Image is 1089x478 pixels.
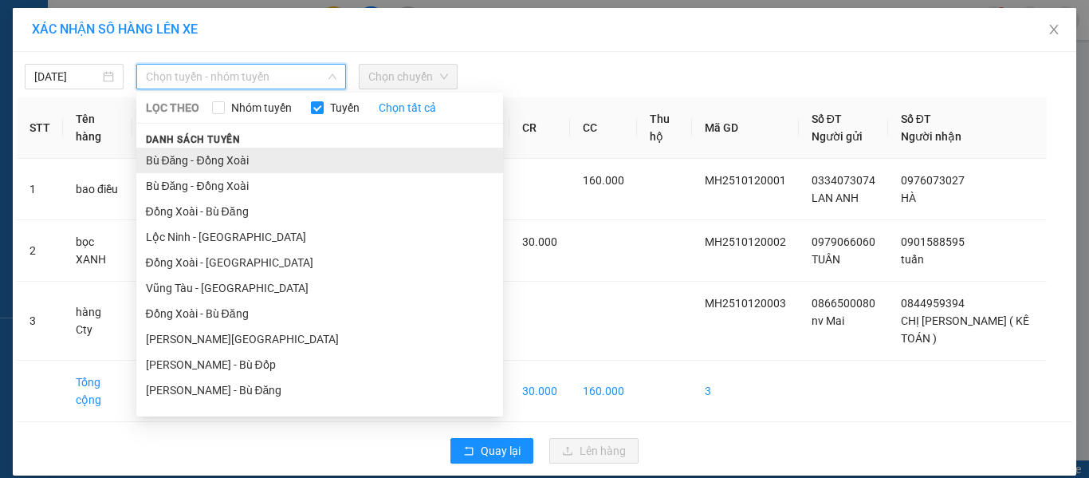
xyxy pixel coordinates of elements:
[812,297,875,310] span: 0866500080
[324,99,366,117] span: Tuyến
[450,438,533,464] button: rollbackQuay lại
[328,72,337,81] span: down
[14,15,38,32] span: Gửi:
[901,314,1029,345] span: CHỊ [PERSON_NAME] ( KẾ TOÁN )
[901,130,961,143] span: Người nhận
[901,235,965,248] span: 0901588595
[146,99,199,117] span: LỌC THEO
[136,377,503,403] li: [PERSON_NAME] - Bù Đăng
[63,282,132,361] td: hàng Cty
[379,99,436,117] a: Chọn tất cả
[812,235,875,248] span: 0979066060
[136,301,503,326] li: Đồng Xoài - Bù Đăng
[522,235,557,248] span: 30.000
[136,173,503,199] li: Bù Đăng - Đồng Xoài
[705,297,786,310] span: MH2510120003
[463,445,474,458] span: rollback
[1048,23,1060,36] span: close
[705,235,786,248] span: MH2510120002
[136,275,503,301] li: Vũng Tàu - [GEOGRAPHIC_DATA]
[136,403,503,429] li: [PERSON_NAME] - Đồng Xoài
[136,199,503,224] li: Đồng Xoài - Bù Đăng
[570,361,637,422] td: 160.000
[509,97,570,159] th: CR
[1032,8,1076,53] button: Close
[136,224,503,250] li: Lộc Ninh - [GEOGRAPHIC_DATA]
[901,174,965,187] span: 0976073027
[63,361,132,422] td: Tổng cộng
[901,192,916,204] span: HÀ
[583,174,624,187] span: 160.000
[812,174,875,187] span: 0334073074
[17,220,63,282] td: 2
[17,159,63,220] td: 1
[812,314,844,327] span: nv Mai
[152,52,280,109] div: CHỊ [PERSON_NAME] ( KẾ TOÁN )
[901,297,965,310] span: 0844959394
[146,65,336,89] span: Chọn tuyến - nhóm tuyến
[705,174,786,187] span: MH2510120001
[509,361,570,422] td: 30.000
[570,97,637,159] th: CC
[14,52,141,71] div: nv Mai
[692,361,799,422] td: 3
[368,65,448,89] span: Chọn chuyến
[637,97,692,159] th: Thu hộ
[152,14,280,52] div: VP Đồng Xoài
[901,253,924,266] span: tuấn
[63,159,132,220] td: bao điều
[136,326,503,352] li: [PERSON_NAME][GEOGRAPHIC_DATA]
[136,132,250,147] span: Danh sách tuyến
[692,97,799,159] th: Mã GD
[481,442,521,460] span: Quay lại
[63,220,132,282] td: bọc XANH
[32,22,198,37] span: XÁC NHẬN SỐ HÀNG LÊN XE
[136,352,503,377] li: [PERSON_NAME] - Bù Đốp
[152,15,191,32] span: Nhận:
[14,14,141,52] div: VP [PERSON_NAME]
[34,68,100,85] input: 12/10/2025
[549,438,639,464] button: uploadLên hàng
[901,113,931,125] span: Số ĐT
[136,250,503,275] li: Đồng Xoài - [GEOGRAPHIC_DATA]
[812,192,859,204] span: LAN ANH
[63,97,132,159] th: Tên hàng
[812,113,842,125] span: Số ĐT
[812,253,840,266] span: TUÂN
[812,130,863,143] span: Người gửi
[17,97,63,159] th: STT
[17,282,63,361] td: 3
[225,99,298,117] span: Nhóm tuyến
[132,97,171,159] th: SL
[136,148,503,173] li: Bù Đăng - Đồng Xoài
